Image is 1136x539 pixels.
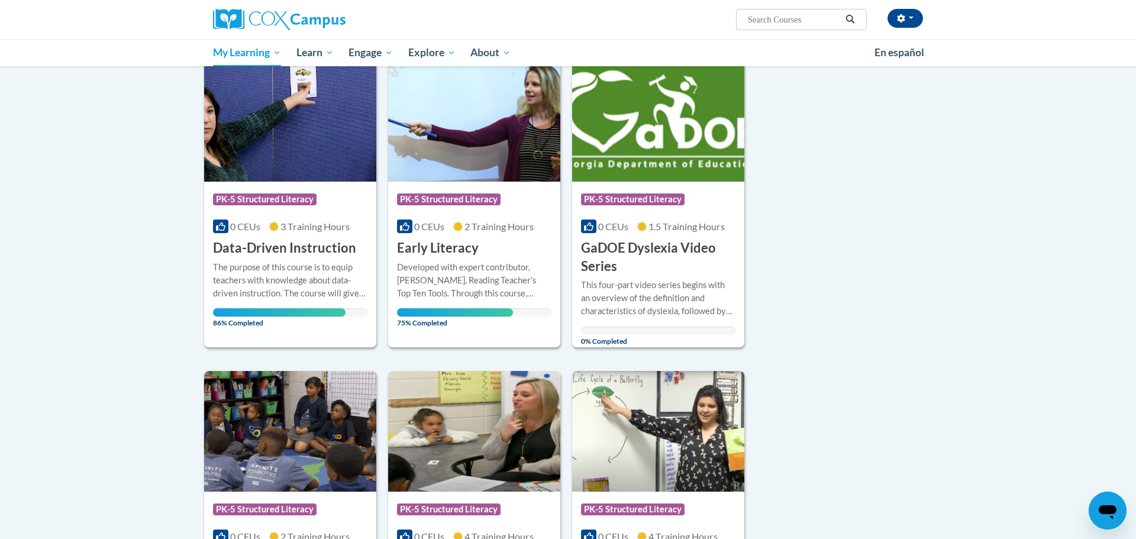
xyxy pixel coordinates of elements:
div: This four-part video series begins with an overview of the definition and characteristics of dysl... [581,279,735,318]
span: PK-5 Structured Literacy [581,504,685,515]
span: Engage [348,46,393,60]
div: Main menu [195,39,941,66]
a: Course LogoPK-5 Structured Literacy0 CEUs1.5 Training Hours GaDOE Dyslexia Video SeriesThis four-... [572,61,744,347]
span: 86% Completed [213,308,346,327]
button: Search [841,12,859,27]
a: My Learning [205,39,289,66]
span: Learn [296,46,334,60]
a: Course LogoPK-5 Structured Literacy0 CEUs3 Training Hours Data-Driven InstructionThe purpose of t... [204,61,376,347]
img: Course Logo [388,371,560,492]
a: Explore [401,39,463,66]
span: En español [874,46,924,59]
img: Cox Campus [213,9,346,30]
img: Course Logo [572,371,744,492]
span: PK-5 Structured Literacy [397,193,501,205]
iframe: Button to launch messaging window [1089,492,1127,530]
a: En español [867,40,932,65]
div: Developed with expert contributor, [PERSON_NAME], Reading Teacher's Top Ten Tools. Through this c... [397,261,551,300]
a: Course LogoPK-5 Structured Literacy0 CEUs2 Training Hours Early LiteracyDeveloped with expert con... [388,61,560,347]
img: Course Logo [204,61,376,182]
span: PK-5 Structured Literacy [213,504,317,515]
div: Your progress [213,308,346,317]
div: The purpose of this course is to equip teachers with knowledge about data-driven instruction. The... [213,261,367,300]
img: Course Logo [204,371,376,492]
a: Learn [289,39,341,66]
span: 75% Completed [397,308,513,327]
span: 0 CEUs [414,221,444,232]
a: Cox Campus [213,9,438,30]
img: Course Logo [388,61,560,182]
span: 2 Training Hours [464,221,534,232]
button: Account Settings [887,9,923,28]
span: 3 Training Hours [280,221,350,232]
span: Explore [408,46,456,60]
h3: GaDOE Dyslexia Video Series [581,239,735,276]
input: Search Courses [747,12,841,27]
h3: Data-Driven Instruction [213,239,356,257]
span: PK-5 Structured Literacy [581,193,685,205]
span: 0 CEUs [598,221,628,232]
div: Your progress [397,308,513,317]
a: About [463,39,519,66]
span: 1.5 Training Hours [648,221,725,232]
span: About [470,46,511,60]
span: My Learning [213,46,281,60]
h3: Early Literacy [397,239,479,257]
a: Engage [341,39,401,66]
span: 0 CEUs [230,221,260,232]
span: PK-5 Structured Literacy [397,504,501,515]
span: PK-5 Structured Literacy [213,193,317,205]
img: Course Logo [572,61,744,182]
